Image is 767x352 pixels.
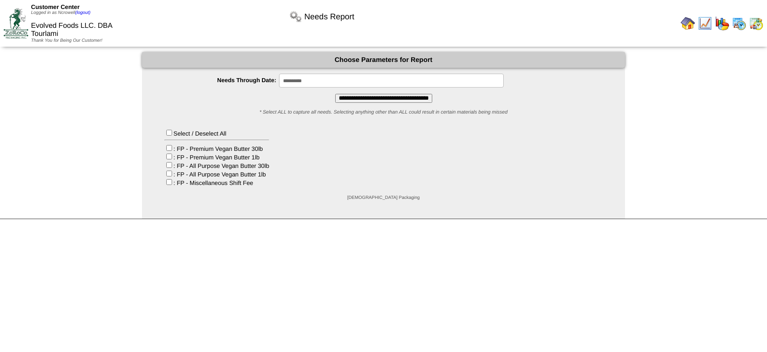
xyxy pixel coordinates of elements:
img: workflow.png [288,9,303,24]
img: line_graph.gif [698,16,712,31]
span: Logged in as Ncrowell [31,10,90,15]
img: calendarinout.gif [749,16,763,31]
span: Thank You for Being Our Customer! [31,38,102,43]
div: * Select ALL to capture all needs. Selecting anything other than ALL could result in certain mate... [142,110,625,115]
img: calendarprod.gif [732,16,746,31]
span: Customer Center [31,4,80,10]
div: Select / Deselect All : FP - Premium Vegan Butter 30lb : FP - Premium Vegan Butter 1lb : FP - All... [164,128,269,186]
span: Evolved Foods LLC. DBA Tourlami [31,22,112,38]
span: Needs Report [304,12,354,22]
label: Needs Through Date: [160,77,279,84]
div: Choose Parameters for Report [142,52,625,68]
a: (logout) [75,10,90,15]
span: [DEMOGRAPHIC_DATA] Packaging [347,195,420,200]
img: ZoRoCo_Logo(Green%26Foil)%20jpg.webp [4,8,28,38]
img: home.gif [681,16,695,31]
img: graph.gif [715,16,729,31]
